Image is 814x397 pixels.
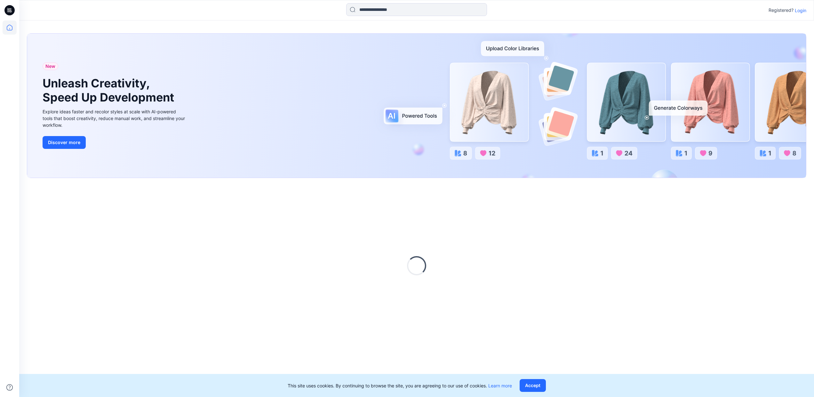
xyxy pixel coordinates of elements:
[795,7,806,14] p: Login
[43,108,187,128] div: Explore ideas faster and recolor styles at scale with AI-powered tools that boost creativity, red...
[43,77,177,104] h1: Unleash Creativity, Speed Up Development
[488,383,512,388] a: Learn more
[43,136,86,149] button: Discover more
[769,6,794,14] p: Registered?
[288,382,512,389] p: This site uses cookies. By continuing to browse the site, you are agreeing to our use of cookies.
[520,379,546,392] button: Accept
[43,136,187,149] a: Discover more
[45,62,55,70] span: New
